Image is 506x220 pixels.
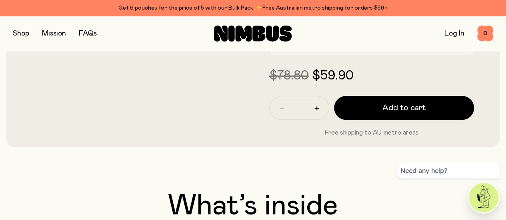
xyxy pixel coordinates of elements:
a: Log In [444,30,464,37]
a: Mission [42,30,66,37]
span: $78.80 [269,69,309,82]
button: 0 [477,26,493,42]
div: Get 6 pouches for the price of 5 with our Bulk Pack ✨ Free Australian metro shipping for orders $59+ [13,3,493,13]
a: FAQs [79,30,97,37]
img: agent [469,183,498,212]
div: Need any help? [397,163,500,178]
span: Add to cart [382,102,426,113]
p: Free shipping to AU metro areas [269,128,474,137]
button: Add to cart [334,96,474,120]
span: $59.90 [312,69,354,82]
